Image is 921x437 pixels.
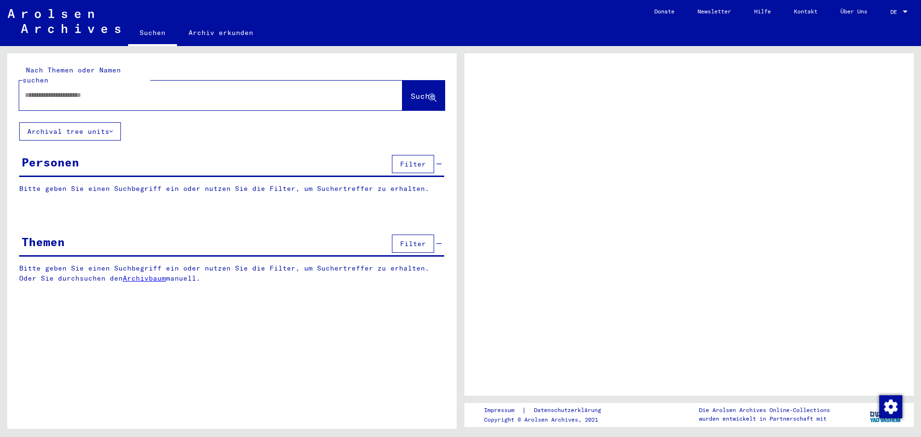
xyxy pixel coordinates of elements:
[868,402,904,426] img: yv_logo.png
[400,239,426,248] span: Filter
[19,263,445,283] p: Bitte geben Sie einen Suchbegriff ein oder nutzen Sie die Filter, um Suchertreffer zu erhalten. O...
[22,233,65,250] div: Themen
[526,405,613,415] a: Datenschutzerklärung
[402,81,445,110] button: Suche
[484,415,613,424] p: Copyright © Arolsen Archives, 2021
[484,405,522,415] a: Impressum
[400,160,426,168] span: Filter
[23,66,121,84] mat-label: Nach Themen oder Namen suchen
[890,9,901,15] span: DE
[392,235,434,253] button: Filter
[128,21,177,46] a: Suchen
[123,274,166,283] a: Archivbaum
[19,184,444,194] p: Bitte geben Sie einen Suchbegriff ein oder nutzen Sie die Filter, um Suchertreffer zu erhalten.
[699,414,830,423] p: wurden entwickelt in Partnerschaft mit
[411,91,435,101] span: Suche
[484,405,613,415] div: |
[392,155,434,173] button: Filter
[19,122,121,141] button: Archival tree units
[22,154,79,171] div: Personen
[177,21,265,44] a: Archiv erkunden
[8,9,120,33] img: Arolsen_neg.svg
[699,406,830,414] p: Die Arolsen Archives Online-Collections
[879,395,902,418] img: Zustimmung ändern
